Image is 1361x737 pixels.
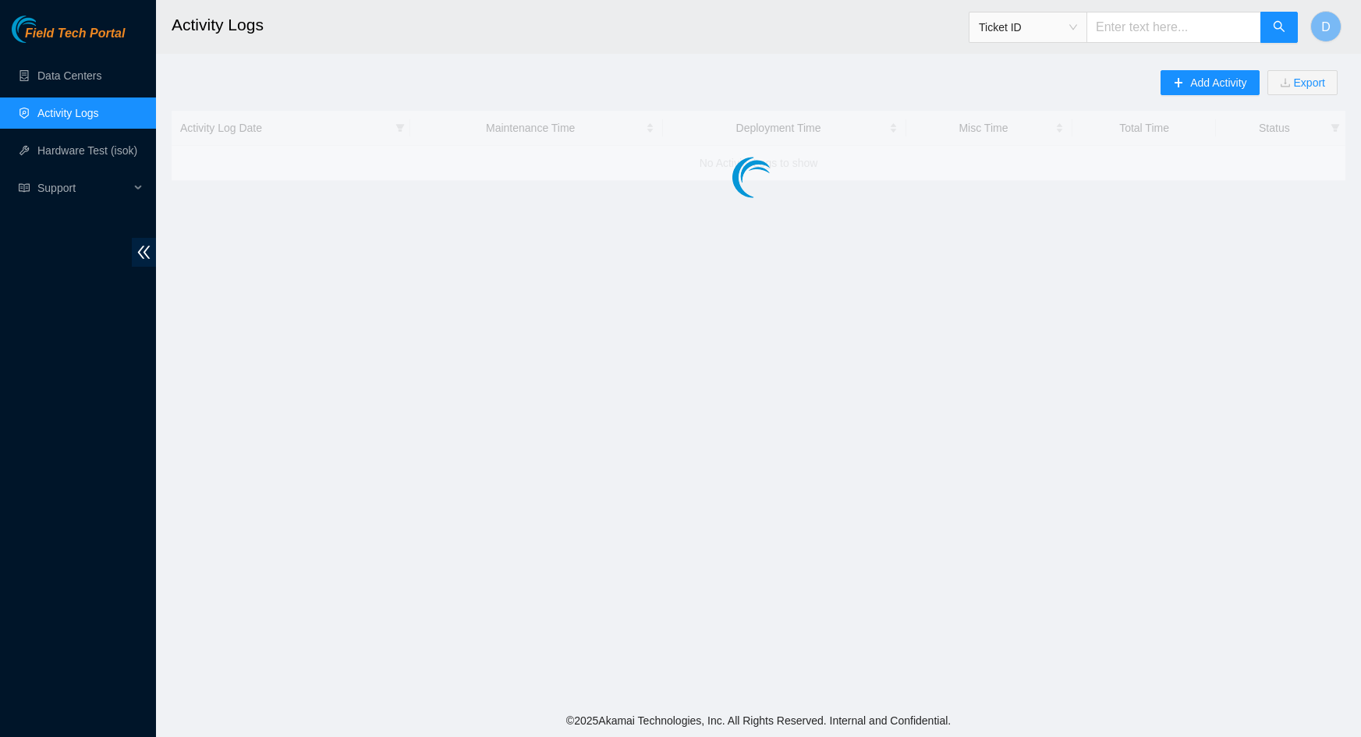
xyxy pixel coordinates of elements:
[37,144,137,157] a: Hardware Test (isok)
[1310,11,1342,42] button: D
[1086,12,1261,43] input: Enter text here...
[1173,77,1184,90] span: plus
[1267,70,1338,95] button: downloadExport
[1273,20,1285,35] span: search
[1260,12,1298,43] button: search
[156,704,1361,737] footer: © 2025 Akamai Technologies, Inc. All Rights Reserved. Internal and Confidential.
[1321,17,1331,37] span: D
[979,16,1077,39] span: Ticket ID
[37,107,99,119] a: Activity Logs
[37,172,129,204] span: Support
[12,16,79,43] img: Akamai Technologies
[19,182,30,193] span: read
[132,238,156,267] span: double-left
[37,69,101,82] a: Data Centers
[25,27,125,41] span: Field Tech Portal
[12,28,125,48] a: Akamai TechnologiesField Tech Portal
[1190,74,1246,91] span: Add Activity
[1161,70,1259,95] button: plusAdd Activity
